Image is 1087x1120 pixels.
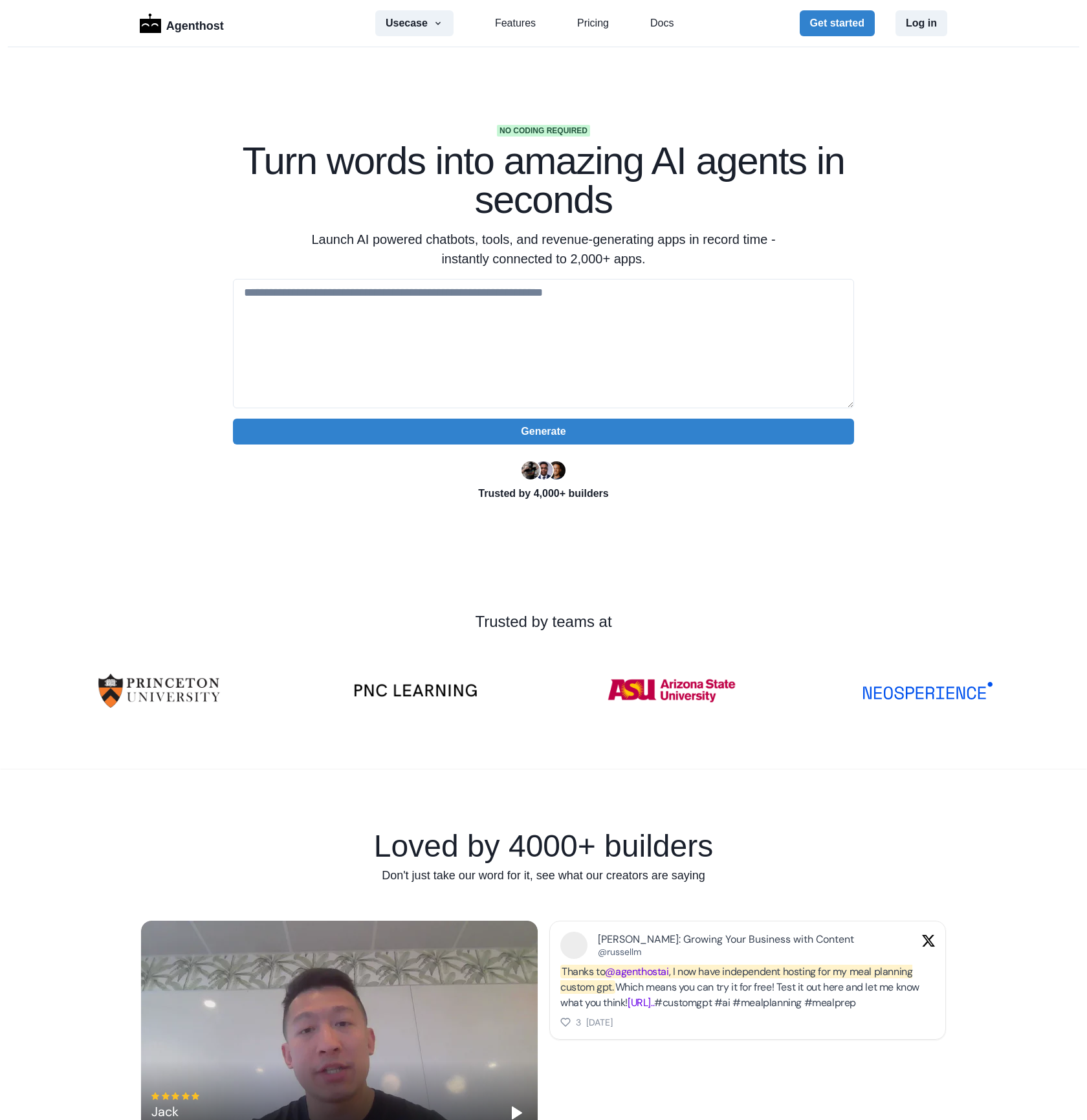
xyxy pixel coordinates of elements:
img: ASU-Logo.png [607,654,736,727]
p: Don't just take our word for it, see what our creators are saying [140,867,947,884]
img: Logo [140,14,161,33]
button: Get started [800,10,875,36]
h1: Loved by 4000+ builders [140,831,947,862]
span: No coding required [497,125,590,137]
img: Ryan Florence [522,461,540,479]
p: Launch AI powered chatbots, tools, and revenue-generating apps in record time - instantly connect... [295,230,792,269]
img: PNC-LEARNING-Logo-v2.1.webp [351,683,480,697]
a: LogoAgenthost [140,12,224,35]
img: University-of-Princeton-Logo.png [94,654,224,727]
p: Trusted by teams at [41,610,1046,633]
a: Features [495,16,536,31]
a: Docs [650,16,674,31]
img: Kent Dodds [547,461,565,479]
a: Pricing [577,16,609,31]
button: Generate [233,419,854,445]
img: NSP_Logo_Blue.svg [863,682,993,699]
p: Trusted by 4,000+ builders [233,486,854,501]
img: Segun Adebayo [534,461,553,479]
h1: Turn words into amazing AI agents in seconds [233,142,854,219]
button: Log in [895,10,947,36]
button: Usecase [375,10,454,36]
p: Agenthost [166,12,224,35]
